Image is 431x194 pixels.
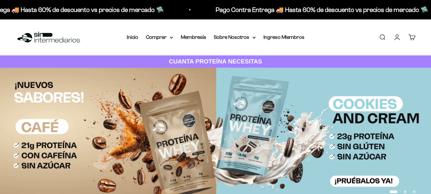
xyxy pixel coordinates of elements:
[127,34,138,40] a: Inicio
[214,5,427,15] p: Pago Contra Entrega 🚚 Hasta 60% de descuento vs precios de mercado 🛸
[146,33,173,41] summary: Comprar
[214,33,256,41] summary: Sobre Nosotros
[181,34,206,40] a: Membresía
[169,58,262,65] strong: CUANTA PROTEÍNA NECESITAS
[263,34,304,40] a: Ingreso Miembros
